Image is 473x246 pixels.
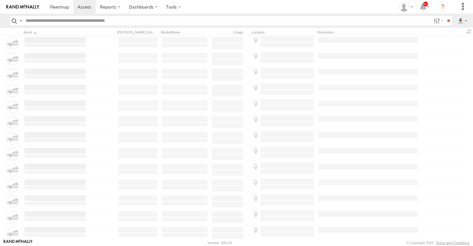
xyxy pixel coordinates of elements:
div: Zeyd Karahasanoglu [397,2,415,12]
div: [PERSON_NAME]./Vin [117,30,158,35]
i: ? [438,2,448,12]
a: Terms and Conditions [436,241,470,245]
label: Search Query [18,16,23,25]
div: Click to Sort [23,30,87,35]
div: Usage [211,30,249,35]
span: Refresh [465,28,473,35]
div: Model/Make [161,30,208,35]
label: Export results as... [457,16,468,25]
div: © Copyright 2025 - [406,241,470,245]
a: Visit our Website [3,240,33,246]
img: rand-logo.svg [6,5,39,9]
div: Version: 305.03 [208,241,232,245]
div: Location [252,30,315,35]
label: Search Filter Options [431,16,445,25]
div: Reminders [317,30,394,35]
